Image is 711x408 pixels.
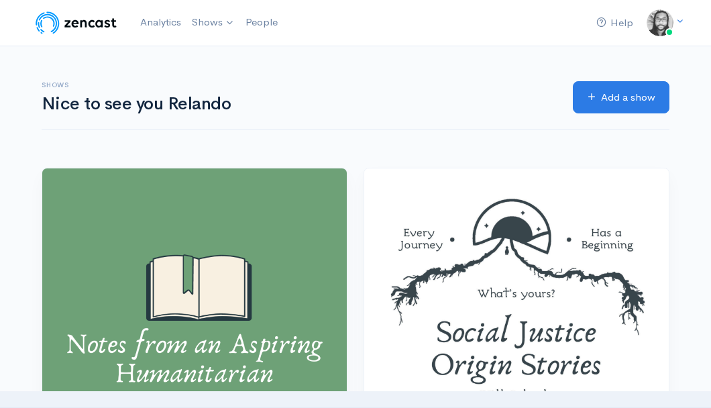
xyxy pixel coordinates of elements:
a: Help [591,9,639,38]
img: ZenCast Logo [34,9,119,36]
img: ... [647,9,673,36]
h1: Nice to see you Relando [42,95,557,114]
a: People [240,8,283,37]
a: Analytics [135,8,186,37]
a: Add a show [573,81,669,114]
h6: Shows [42,81,557,89]
a: Shows [186,8,240,38]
